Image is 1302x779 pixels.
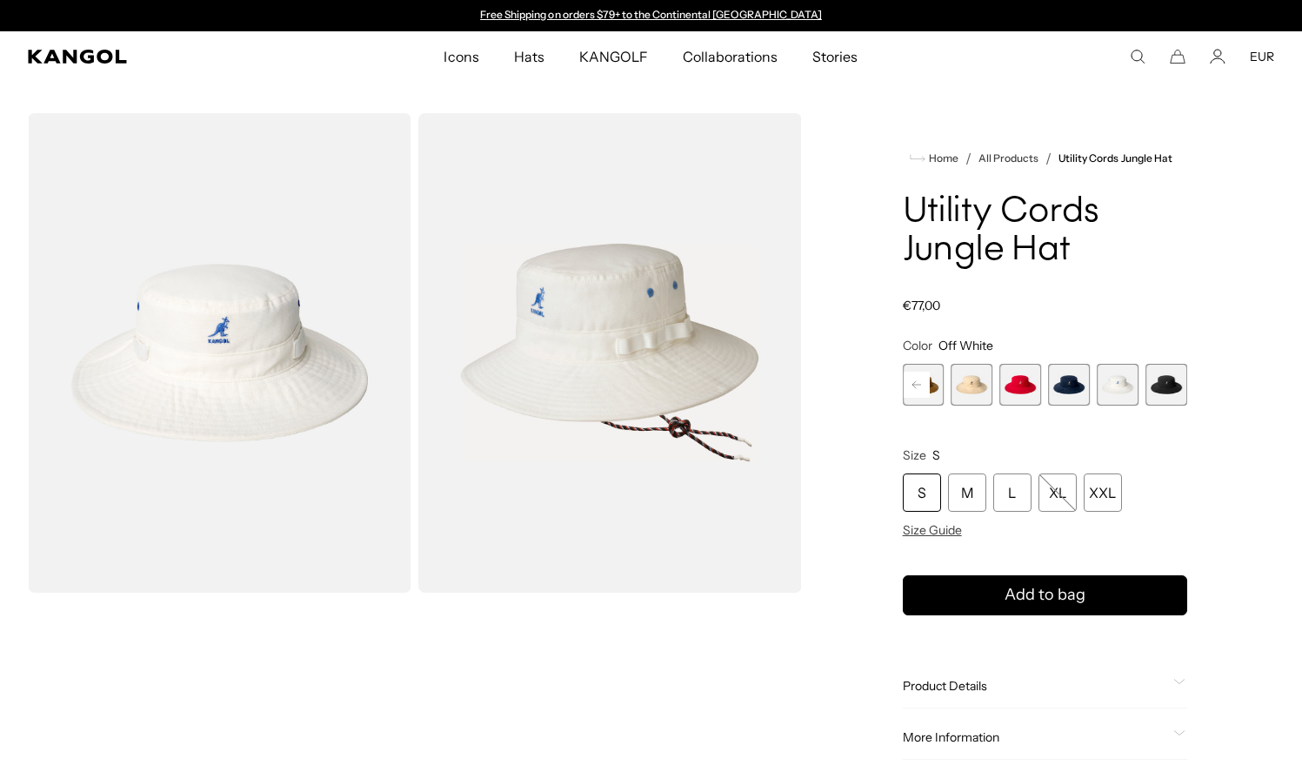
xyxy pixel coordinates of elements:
[903,729,1166,745] span: More Information
[932,447,940,463] span: S
[1250,49,1274,64] button: EUR
[514,31,544,82] span: Hats
[28,113,802,593] product-gallery: Gallery Viewer
[910,151,958,166] a: Home
[903,298,940,313] span: €77,00
[938,338,993,353] span: Off White
[1038,473,1077,512] div: XL
[472,9,831,23] div: Announcement
[903,447,926,463] span: Size
[903,522,962,538] span: Size Guide
[1145,364,1187,406] div: 7 of 7
[903,148,1187,169] nav: breadcrumbs
[1145,364,1187,406] label: Coal
[903,364,945,406] label: Tan
[28,50,294,64] a: Kangol
[1170,49,1185,64] button: Cart
[418,113,802,593] img: color-off-white
[683,31,778,82] span: Collaborations
[1048,364,1090,406] label: Navy
[1038,148,1052,169] li: /
[795,31,875,82] a: Stories
[958,148,971,169] li: /
[1005,583,1085,607] span: Add to bag
[579,31,648,82] span: KANGOLF
[1097,364,1138,406] div: 6 of 7
[999,364,1041,406] label: Red
[1058,152,1172,165] a: Utility Cords Jungle Hat
[812,31,858,82] span: Stories
[28,113,411,593] img: color-off-white
[426,31,496,82] a: Icons
[925,152,958,165] span: Home
[903,575,1187,615] button: Add to bag
[993,473,1032,512] div: L
[1048,364,1090,406] div: 5 of 7
[951,364,993,406] div: 3 of 7
[903,473,941,512] div: S
[951,364,993,406] label: Beige
[948,473,986,512] div: M
[1130,49,1145,64] summary: Search here
[562,31,665,82] a: KANGOLF
[999,364,1041,406] div: 4 of 7
[978,152,1038,165] a: All Products
[1097,364,1138,406] label: Off White
[472,9,831,23] div: 1 of 2
[472,9,831,23] slideshow-component: Announcement bar
[903,338,932,353] span: Color
[903,193,1187,270] h1: Utility Cords Jungle Hat
[444,31,478,82] span: Icons
[903,364,945,406] div: 2 of 7
[665,31,795,82] a: Collaborations
[497,31,562,82] a: Hats
[903,678,1166,694] span: Product Details
[1084,473,1122,512] div: XXL
[1210,49,1225,64] a: Account
[480,8,822,21] a: Free Shipping on orders $79+ to the Continental [GEOGRAPHIC_DATA]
